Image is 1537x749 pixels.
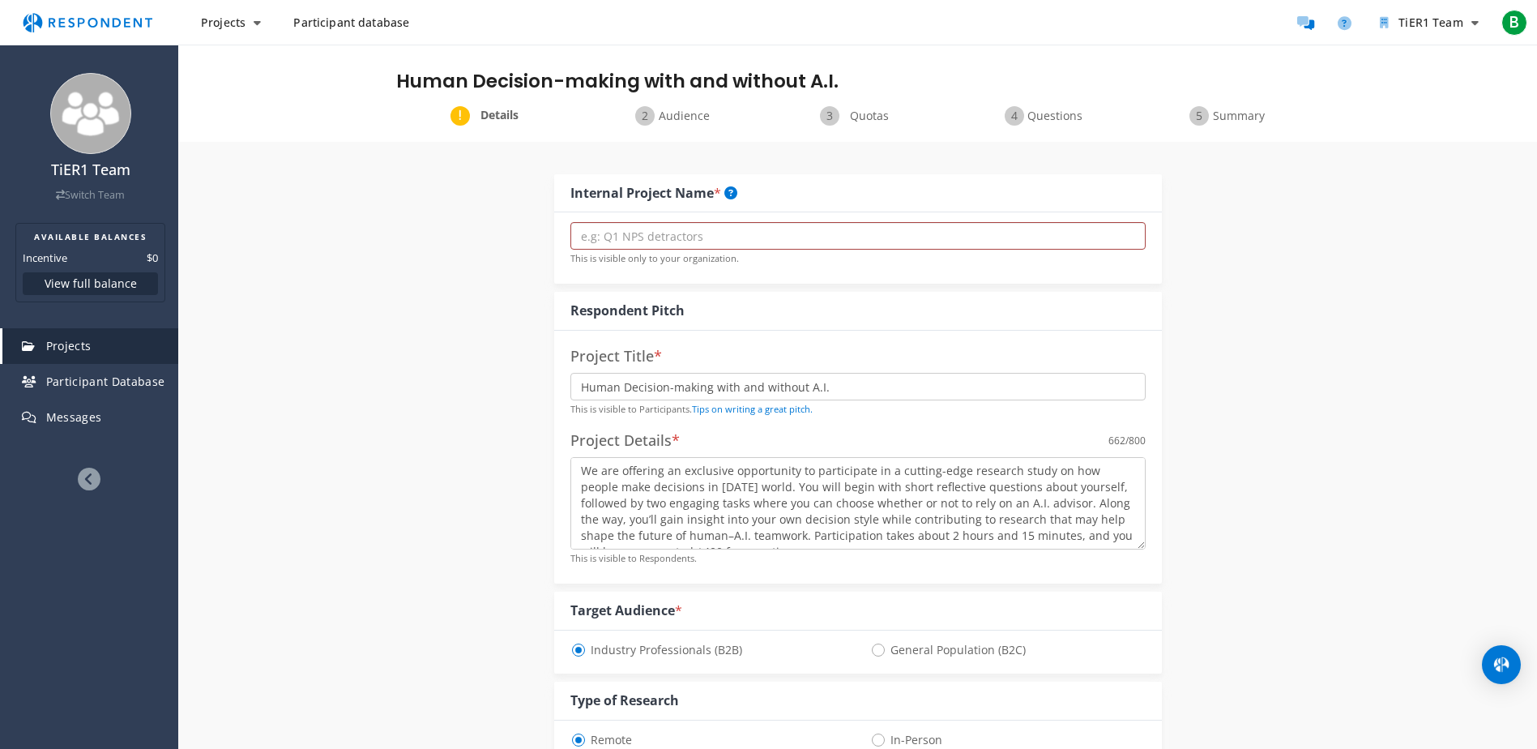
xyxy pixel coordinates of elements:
[570,349,1146,365] h4: Project Title
[147,250,158,266] dd: $0
[570,691,679,710] div: Type of Research
[581,106,766,126] div: Audience
[46,374,165,389] span: Participant Database
[293,15,409,30] span: Participant database
[1398,15,1462,30] span: TiER1 Team
[15,223,165,302] section: Balance summary
[692,403,813,415] a: Tips on writing a great pitch.
[950,106,1135,126] div: Questions
[11,162,170,178] h4: TiER1 Team
[188,8,274,37] button: Projects
[56,188,125,202] a: Switch Team
[570,601,682,620] div: Target Audience
[570,640,742,660] span: Industry Professionals (B2B)
[280,8,422,37] a: Participant database
[570,184,737,203] div: Internal Project Name
[1501,10,1527,36] span: B
[13,7,162,38] img: respondent-logo.png
[1289,6,1321,39] a: Message participants
[766,106,950,126] div: Quotas
[570,252,739,264] small: This is visible only to your organization.
[46,409,102,425] span: Messages
[23,250,67,266] dt: Incentive
[396,106,581,126] div: Details
[23,230,158,243] h2: AVAILABLE BALANCES
[46,338,92,353] span: Projects
[201,15,245,30] span: Projects
[843,108,896,124] span: Quotas
[396,71,1320,93] h1: Human Decision-making with and without A.I.
[23,272,158,295] button: View full balance
[1498,8,1531,37] button: B
[570,552,697,564] small: This is visible to Respondents.
[1135,106,1320,126] div: Summary
[1027,108,1081,124] span: Questions
[570,302,685,320] div: Respondent Pitch
[570,403,813,415] small: This is visible to Participants.
[50,73,131,154] img: team_avatar_256.png
[473,107,527,123] span: Details
[1212,108,1266,124] span: Summary
[1108,433,1125,449] div: 662
[658,108,711,124] span: Audience
[1367,8,1492,37] button: TiER1 Team
[570,373,1146,400] input: e.g: Seeking Financial Advisors
[1108,433,1146,449] div: /800
[570,433,680,449] h4: Project Details
[1328,6,1360,39] a: Help and support
[870,640,1026,660] span: General Population (B2C)
[570,222,1146,250] input: e.g: Q1 NPS detractors
[1482,645,1521,684] div: Open Intercom Messenger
